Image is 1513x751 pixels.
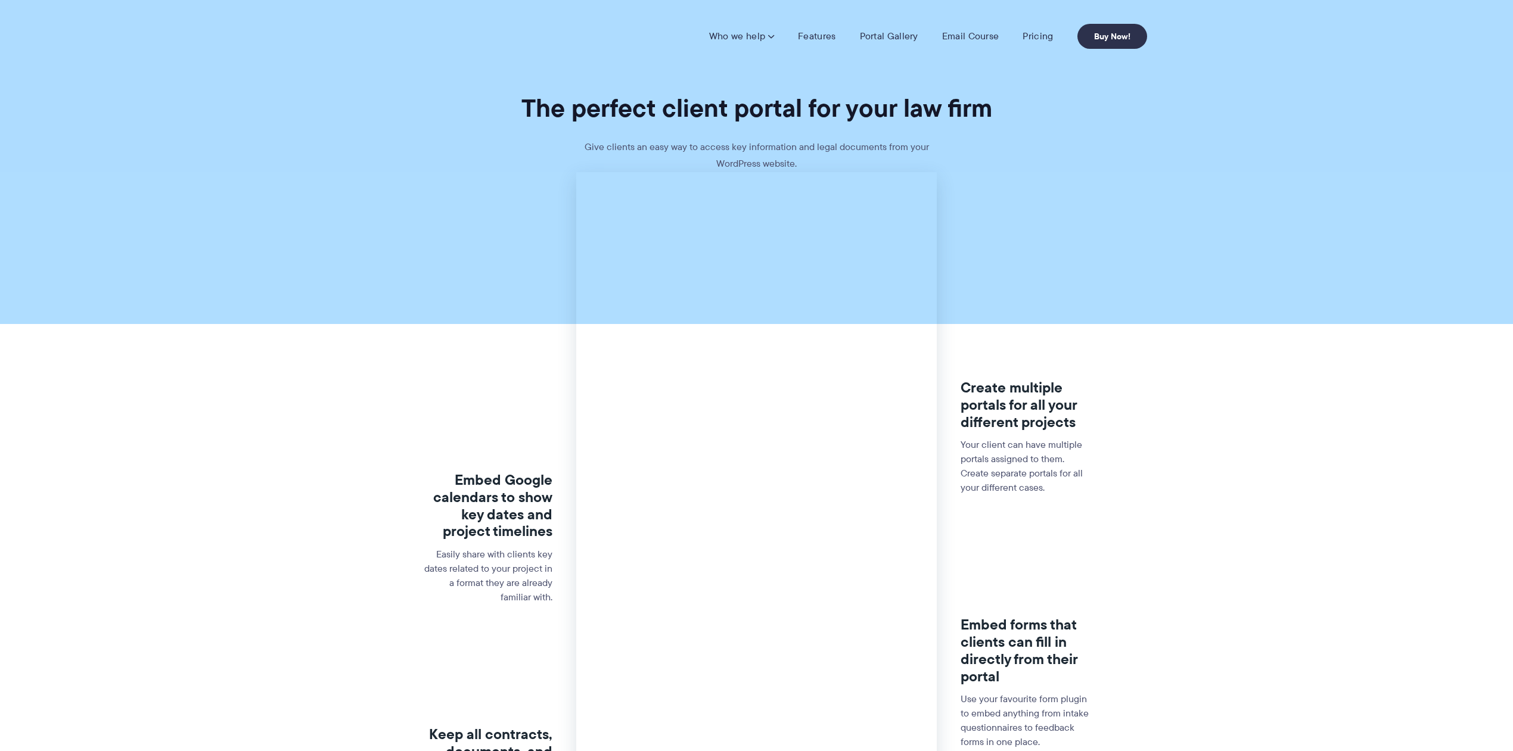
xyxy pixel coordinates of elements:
[422,547,552,604] p: Easily share with clients key dates related to your project in a format they are already familiar...
[1023,30,1053,42] a: Pricing
[961,438,1091,495] p: Your client can have multiple portals assigned to them. Create separate portals for all your diff...
[1077,24,1147,49] a: Buy Now!
[798,30,835,42] a: Features
[942,30,999,42] a: Email Course
[860,30,918,42] a: Portal Gallery
[422,472,552,540] h3: Embed Google calendars to show key dates and project timelines
[961,616,1091,685] h3: Embed forms that clients can fill in directly from their portal
[578,139,936,172] p: Give clients an easy way to access key information and legal documents from your WordPress website.
[961,379,1091,431] h3: Create multiple portals for all your different projects
[709,30,774,42] a: Who we help
[961,692,1091,749] p: Use your favourite form plugin to embed anything from intake questionnaires to feedback forms in ...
